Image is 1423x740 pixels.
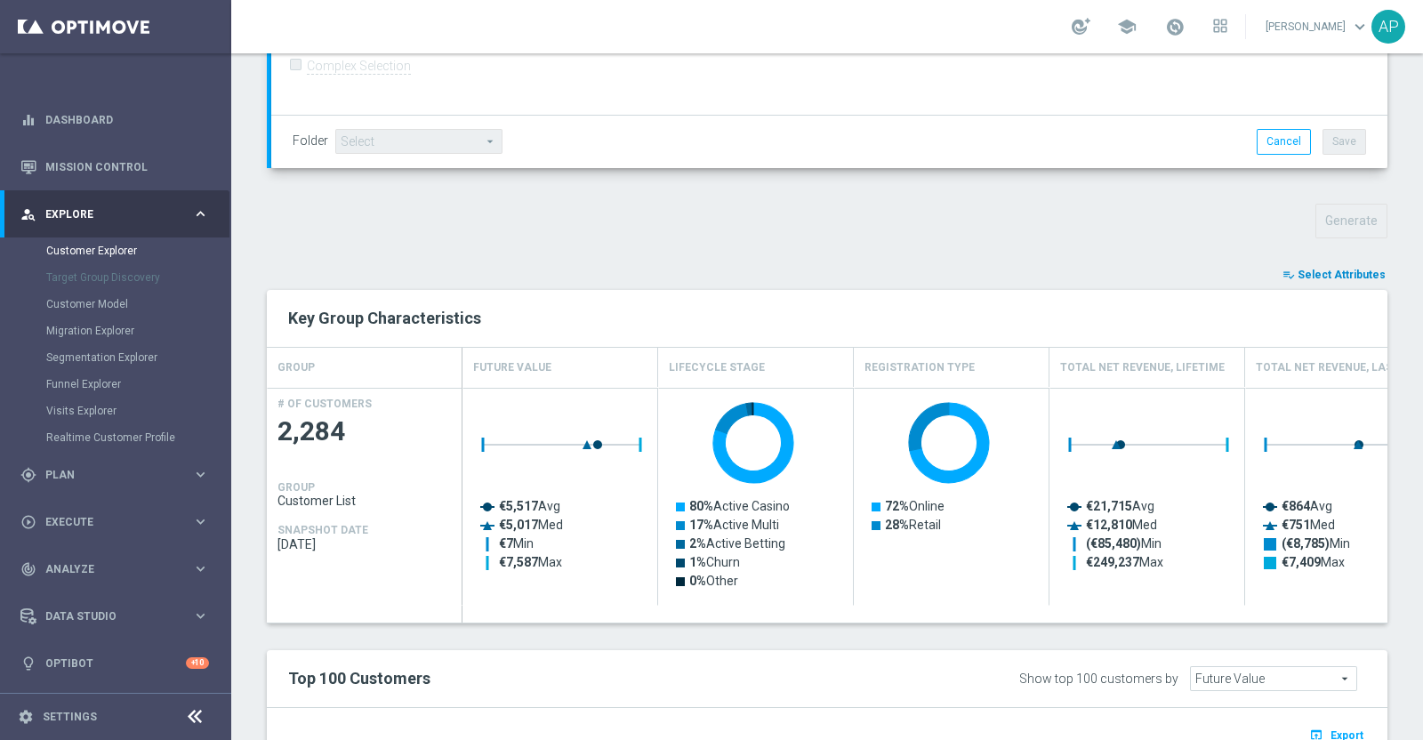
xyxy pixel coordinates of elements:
button: person_search Explore keyboard_arrow_right [20,207,210,221]
text: Avg [1086,499,1154,513]
text: Active Casino [689,499,790,513]
div: Customer Model [46,291,229,318]
div: gps_fixed Plan keyboard_arrow_right [20,468,210,482]
div: Show top 100 customers by [1019,672,1178,687]
div: Explore [20,206,192,222]
tspan: €864 [1282,499,1311,513]
a: Optibot [45,639,186,687]
div: Visits Explorer [46,398,229,424]
span: Data Studio [45,611,192,622]
span: school [1117,17,1137,36]
h4: Total Net Revenue, Lifetime [1060,352,1225,383]
i: keyboard_arrow_right [192,466,209,483]
i: person_search [20,206,36,222]
i: keyboard_arrow_right [192,205,209,222]
tspan: €7,587 [499,555,538,569]
text: Other [689,574,738,588]
button: playlist_add_check Select Attributes [1281,265,1387,285]
text: Max [1282,555,1345,569]
span: Execute [45,517,192,527]
h2: Top 100 Customers [288,668,906,689]
i: gps_fixed [20,467,36,483]
h4: Future Value [473,352,551,383]
text: Active Multi [689,518,779,532]
button: Generate [1315,204,1387,238]
tspan: 1% [689,555,706,569]
text: Min [1086,536,1162,551]
text: Online [885,499,945,513]
div: Data Studio keyboard_arrow_right [20,609,210,623]
tspan: €5,517 [499,499,538,513]
div: play_circle_outline Execute keyboard_arrow_right [20,515,210,529]
text: Med [1282,518,1335,532]
h4: GROUP [277,481,315,494]
tspan: €12,810 [1086,518,1132,532]
a: Customer Explorer [46,244,185,258]
text: Max [499,555,562,569]
a: Dashboard [45,96,209,143]
h4: # OF CUSTOMERS [277,398,372,410]
div: Data Studio [20,608,192,624]
button: Cancel [1257,129,1311,154]
tspan: €7 [499,536,513,551]
div: Dashboard [20,96,209,143]
div: Plan [20,467,192,483]
tspan: 0% [689,574,706,588]
button: Mission Control [20,160,210,174]
tspan: €5,017 [499,518,538,532]
div: AP [1371,10,1405,44]
text: Med [499,518,563,532]
text: Min [499,536,534,551]
tspan: 17% [689,518,713,532]
text: Active Betting [689,536,785,551]
div: Mission Control [20,143,209,190]
i: keyboard_arrow_right [192,513,209,530]
tspan: (€85,480) [1086,536,1141,551]
div: Migration Explorer [46,318,229,344]
span: Explore [45,209,192,220]
h4: Lifecycle Stage [669,352,765,383]
tspan: 72% [885,499,909,513]
tspan: €7,409 [1282,555,1321,569]
span: 2,284 [277,414,452,449]
button: lightbulb Optibot +10 [20,656,210,671]
span: keyboard_arrow_down [1350,17,1370,36]
label: Complex Selection [307,58,411,75]
h4: Registration Type [864,352,975,383]
text: Retail [885,518,941,532]
h4: SNAPSHOT DATE [277,524,368,536]
div: Segmentation Explorer [46,344,229,371]
i: settings [18,709,34,725]
label: Folder [293,133,328,149]
span: 2025-10-14 [277,537,452,551]
h2: Key Group Characteristics [288,308,1366,329]
span: Customer List [277,494,452,508]
div: Press SPACE to select this row. [267,388,462,606]
a: Customer Model [46,297,185,311]
i: keyboard_arrow_right [192,607,209,624]
text: Avg [1282,499,1332,513]
span: Analyze [45,564,192,575]
div: Execute [20,514,192,530]
i: playlist_add_check [1282,269,1295,281]
div: Customer Explorer [46,237,229,264]
tspan: 2% [689,536,706,551]
div: Target Group Discovery [46,264,229,291]
text: Max [1086,555,1163,569]
tspan: €21,715 [1086,499,1132,513]
button: track_changes Analyze keyboard_arrow_right [20,562,210,576]
text: Min [1282,536,1350,551]
button: equalizer Dashboard [20,113,210,127]
a: Settings [43,712,97,722]
i: track_changes [20,561,36,577]
tspan: 80% [689,499,713,513]
text: Med [1086,518,1157,532]
a: Funnel Explorer [46,377,185,391]
i: keyboard_arrow_right [192,560,209,577]
div: Realtime Customer Profile [46,424,229,451]
tspan: (€8,785) [1282,536,1330,551]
